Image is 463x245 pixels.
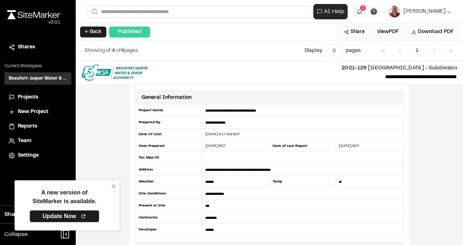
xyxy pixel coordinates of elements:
a: Team [9,137,67,145]
button: ← Back [80,27,106,37]
div: Date Of Visit [135,129,202,140]
button: close [111,183,116,189]
div: Project Name [135,105,202,117]
span: Reports [18,122,37,130]
a: Settings [9,152,67,160]
span: [PERSON_NAME] [403,8,446,16]
p: page s [346,47,361,55]
h3: Beaufort-Jasper Water & Sewer Authority [9,75,67,82]
div: Published [109,27,150,37]
img: file [82,65,148,81]
div: Open AI Assistant [313,4,351,19]
div: Date Prepared [135,140,202,152]
div: Present at Site [135,200,202,212]
button: 5 [327,44,341,58]
div: [DATE] 9:17 AM EDT [202,132,403,137]
span: Share Workspace [4,210,53,219]
div: Weather [135,176,202,188]
button: Search [87,6,100,18]
div: Oh geez...please don't... [7,19,60,26]
button: Download PDF [407,26,459,38]
span: Settings [18,152,39,160]
a: Reports [9,122,67,130]
span: Team [18,137,31,145]
span: 1 [410,44,424,58]
p: Current Workspace [4,63,71,69]
button: [PERSON_NAME] [389,6,451,17]
p: Display [305,47,322,55]
div: Address [135,164,202,176]
a: Projects [9,93,67,101]
div: Date of Last Report [269,140,336,152]
span: 2021-129 [341,66,367,71]
div: Developer [135,224,202,236]
div: Tax Map ID [135,152,202,164]
a: Update Now [29,210,99,222]
span: Showing of [84,49,112,53]
p: A new version of SiteMarker is available. [32,188,96,206]
div: General Information [142,94,191,102]
nav: Navigation [375,44,459,58]
button: Open AI Assistant [313,4,348,19]
span: New Project [18,108,48,116]
span: Shares [18,43,35,51]
button: 1 [353,6,365,17]
span: AI Help [324,7,344,16]
p: [GEOGRAPHIC_DATA] - Subdivision [154,64,457,72]
a: New Project [9,108,67,116]
span: Collapse [4,230,28,239]
span: Projects [18,93,38,101]
span: Download PDF [418,28,454,36]
div: Site Conditions [135,188,202,200]
span: 4 [121,49,124,53]
p: of pages [84,47,138,55]
span: 4 [112,49,115,53]
button: Share [339,26,369,38]
div: [DATE] EDT [202,143,269,149]
div: [DATE] EDT [336,143,403,149]
img: User [389,6,400,17]
img: rebrand.png [7,10,60,19]
a: Shares [9,43,67,51]
button: ViewPDF [372,26,404,38]
div: Contractor [135,212,202,224]
div: Prepared By [135,117,202,129]
span: 1 [362,5,364,11]
div: Temp [269,176,336,188]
